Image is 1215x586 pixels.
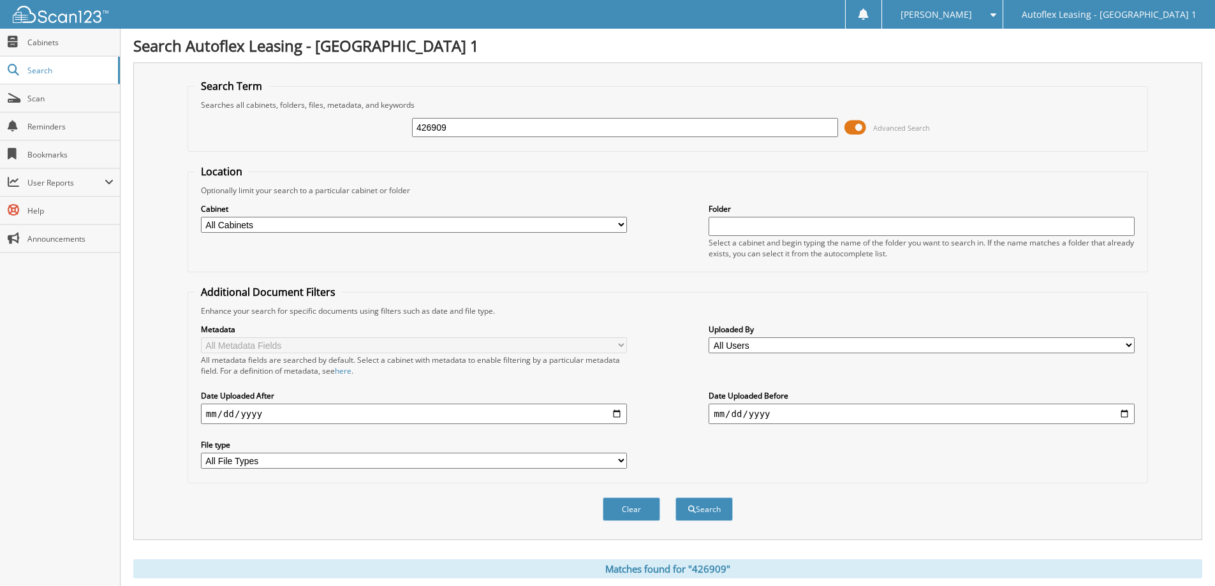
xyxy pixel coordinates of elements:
[201,439,627,450] label: File type
[195,99,1141,110] div: Searches all cabinets, folders, files, metadata, and keywords
[27,65,112,76] span: Search
[603,497,660,521] button: Clear
[201,203,627,214] label: Cabinet
[27,37,114,48] span: Cabinets
[27,93,114,104] span: Scan
[201,404,627,424] input: start
[709,324,1135,335] label: Uploaded By
[133,559,1202,578] div: Matches found for "426909"
[195,185,1141,196] div: Optionally limit your search to a particular cabinet or folder
[195,165,249,179] legend: Location
[709,404,1135,424] input: end
[195,79,269,93] legend: Search Term
[335,365,351,376] a: here
[27,233,114,244] span: Announcements
[13,6,108,23] img: scan123-logo-white.svg
[201,355,627,376] div: All metadata fields are searched by default. Select a cabinet with metadata to enable filtering b...
[195,285,342,299] legend: Additional Document Filters
[201,390,627,401] label: Date Uploaded After
[709,390,1135,401] label: Date Uploaded Before
[27,205,114,216] span: Help
[709,203,1135,214] label: Folder
[901,11,972,18] span: [PERSON_NAME]
[133,35,1202,56] h1: Search Autoflex Leasing - [GEOGRAPHIC_DATA] 1
[195,305,1141,316] div: Enhance your search for specific documents using filters such as date and file type.
[201,324,627,335] label: Metadata
[27,177,105,188] span: User Reports
[1022,11,1197,18] span: Autoflex Leasing - [GEOGRAPHIC_DATA] 1
[873,123,930,133] span: Advanced Search
[675,497,733,521] button: Search
[709,237,1135,259] div: Select a cabinet and begin typing the name of the folder you want to search in. If the name match...
[27,121,114,132] span: Reminders
[27,149,114,160] span: Bookmarks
